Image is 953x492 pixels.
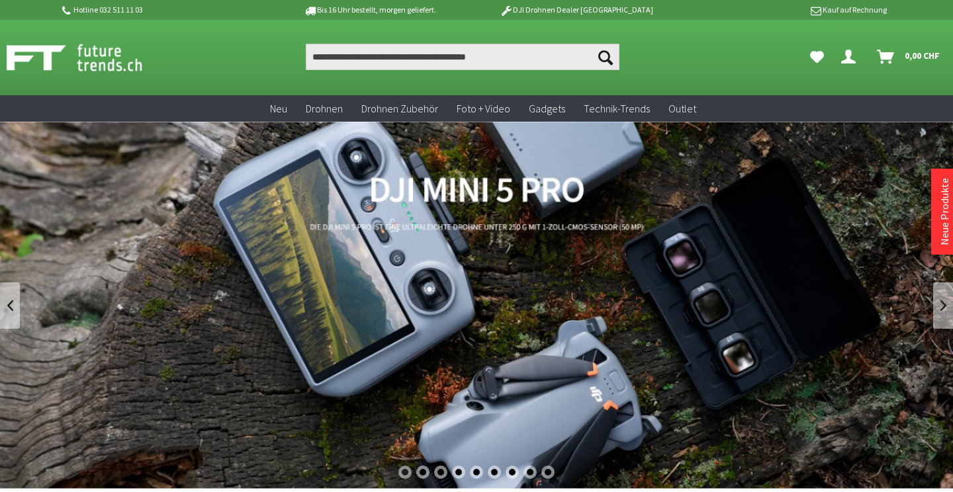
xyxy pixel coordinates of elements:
span: 0,00 CHF [905,45,940,66]
a: Drohnen [296,95,352,122]
a: Outlet [659,95,705,122]
a: Meine Favoriten [803,44,831,70]
p: Hotline 032 511 11 03 [60,2,266,18]
div: 5 [470,466,483,479]
div: 3 [434,466,447,479]
span: Foto + Video [457,102,510,115]
div: 8 [523,466,537,479]
button: Suchen [592,44,619,70]
span: Outlet [668,102,696,115]
span: Drohnen [306,102,343,115]
input: Produkt, Marke, Kategorie, EAN, Artikelnummer… [306,44,619,70]
p: Bis 16 Uhr bestellt, morgen geliefert. [266,2,473,18]
div: 1 [398,466,412,479]
a: Warenkorb [872,44,946,70]
div: 6 [488,466,501,479]
p: DJI Drohnen Dealer [GEOGRAPHIC_DATA] [473,2,680,18]
a: Neue Produkte [938,178,951,245]
span: Drohnen Zubehör [361,102,438,115]
a: Gadgets [520,95,574,122]
a: Technik-Trends [574,95,659,122]
span: Neu [270,102,287,115]
div: 7 [506,466,519,479]
span: Gadgets [529,102,565,115]
div: 9 [541,466,555,479]
a: Foto + Video [447,95,520,122]
div: 2 [416,466,430,479]
a: Dein Konto [836,44,866,70]
div: 4 [452,466,465,479]
a: Neu [261,95,296,122]
a: Drohnen Zubehör [352,95,447,122]
span: Technik-Trends [584,102,650,115]
p: Kauf auf Rechnung [680,2,886,18]
img: Shop Futuretrends - zur Startseite wechseln [7,41,171,74]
